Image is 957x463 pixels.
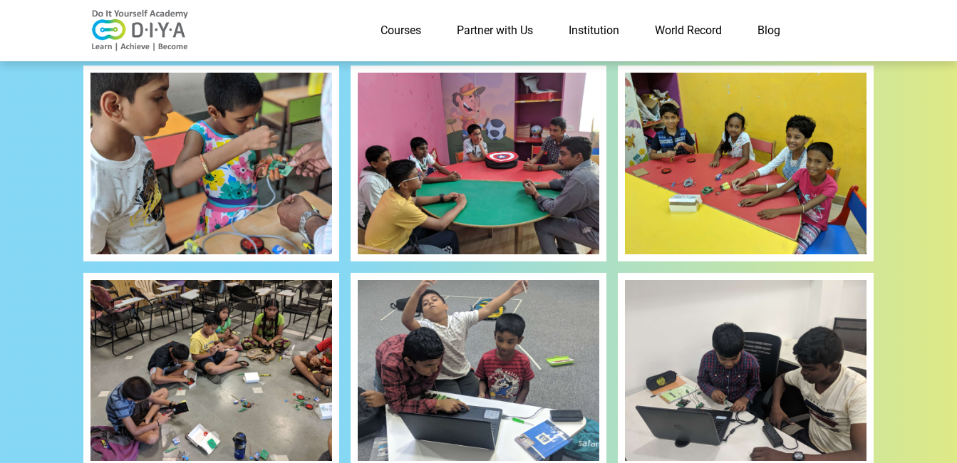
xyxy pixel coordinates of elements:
[363,16,439,45] a: Courses
[740,16,798,45] a: Blog
[439,16,551,45] a: Partner with Us
[83,9,197,52] img: logo-v2.png
[637,16,740,45] a: World Record
[551,16,637,45] a: Institution
[798,16,874,45] a: Contact Us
